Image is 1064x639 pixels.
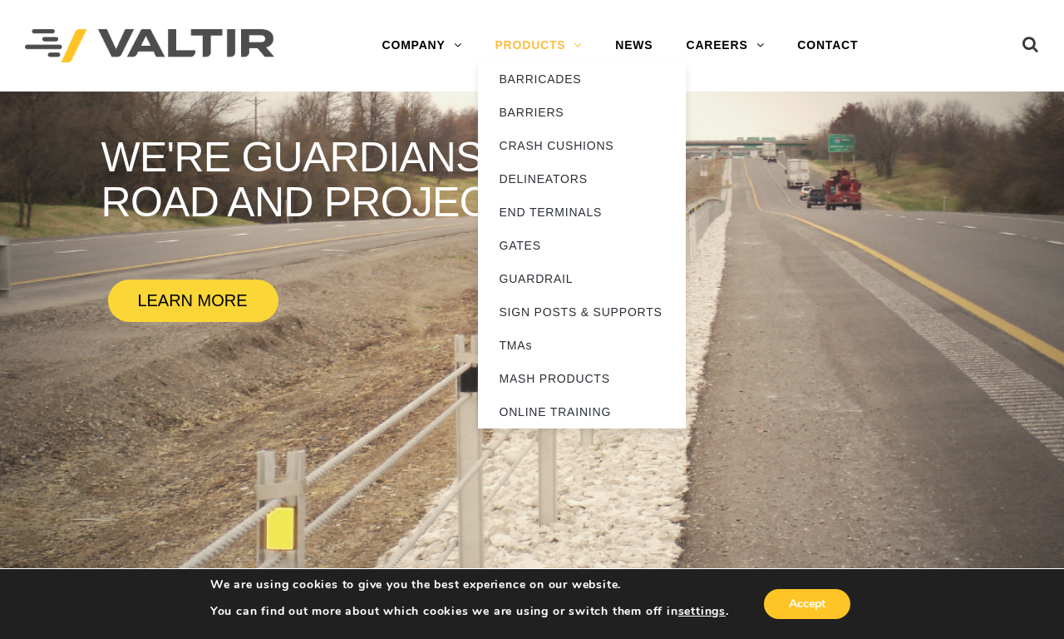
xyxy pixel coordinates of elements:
[478,295,686,329] a: SIGN POSTS & SUPPORTS
[678,604,726,619] button: settings
[210,577,729,592] p: We are using cookies to give you the best experience on our website.
[478,362,686,395] a: MASH PRODUCTS
[478,62,686,96] a: BARRICADES
[25,29,274,63] img: Valtir
[781,29,874,62] a: CONTACT
[478,229,686,262] a: GATES
[478,96,686,129] a: BARRIERS
[764,589,850,619] button: Accept
[478,129,686,162] a: CRASH CUSHIONS
[478,162,686,196] a: DELINEATORS
[669,29,781,62] a: CAREERS
[478,29,598,62] a: PRODUCTS
[478,329,686,362] a: TMAs
[478,196,686,229] a: END TERMINALS
[101,135,681,240] rs-layer: WE'RE guardians of the road and project.
[108,280,279,322] a: LEARN MORE
[366,29,479,62] a: COMPANY
[478,262,686,295] a: GUARDRAIL
[478,395,686,428] a: ONLINE TRAINING
[210,604,729,619] p: You can find out more about which cookies we are using or switch them off in .
[598,29,669,62] a: NEWS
